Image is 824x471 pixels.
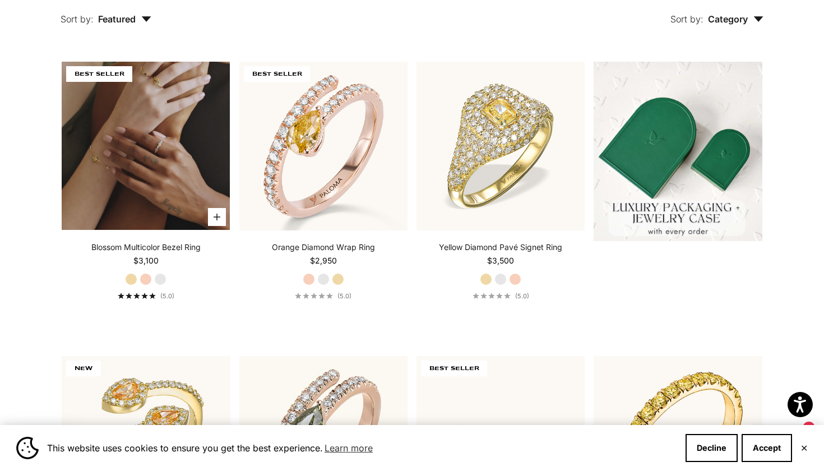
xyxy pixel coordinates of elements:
span: Category [708,13,763,25]
div: 5.0 out of 5.0 stars [295,293,333,299]
img: #YellowGold [416,62,585,230]
a: 5.0 out of 5.0 stars(5.0) [295,292,351,300]
a: #YellowGold #WhiteGold #RoseGold [416,62,585,230]
span: (5.0) [337,292,351,300]
span: (5.0) [160,292,174,300]
a: 5.0 out of 5.0 stars(5.0) [473,292,529,300]
a: Learn more [323,440,374,456]
a: Blossom Multicolor Bezel Ring [91,242,201,253]
span: BEST SELLER [421,361,487,376]
img: Cookie banner [16,437,39,459]
button: Accept [742,434,792,462]
button: Close [800,445,808,451]
span: Featured [98,13,151,25]
span: Sort by: [61,13,94,25]
span: This website uses cookies to ensure you get the best experience. [47,440,677,456]
span: (5.0) [515,292,529,300]
a: Orange Diamond Wrap Ring [272,242,375,253]
img: #RoseGold [239,62,408,230]
a: Yellow Diamond Pavé Signet Ring [439,242,562,253]
div: 5.0 out of 5.0 stars [118,293,156,299]
span: NEW [66,361,101,376]
button: Decline [686,434,738,462]
sale-price: $3,500 [487,255,514,266]
span: BEST SELLER [66,66,132,82]
div: 5.0 out of 5.0 stars [473,293,511,299]
sale-price: $2,950 [310,255,337,266]
a: #YellowGold #RoseGold #WhiteGold [62,62,230,230]
span: Sort by: [670,13,703,25]
sale-price: $3,100 [133,255,159,266]
a: #YellowGold #WhiteGold #RoseGold [239,62,408,230]
a: 5.0 out of 5.0 stars(5.0) [118,292,174,300]
span: BEST SELLER [244,66,310,82]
